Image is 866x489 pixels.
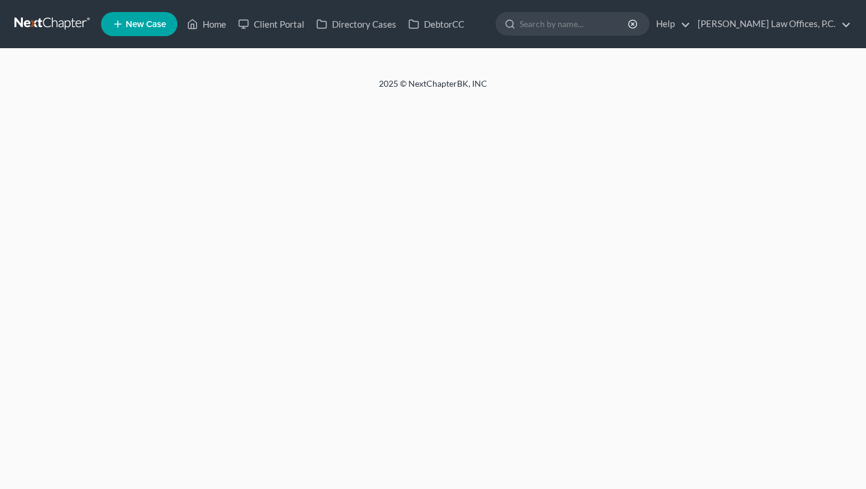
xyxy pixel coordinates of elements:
[402,13,470,35] a: DebtorCC
[310,13,402,35] a: Directory Cases
[650,13,690,35] a: Help
[181,13,232,35] a: Home
[520,13,630,35] input: Search by name...
[126,20,166,29] span: New Case
[692,13,851,35] a: [PERSON_NAME] Law Offices, P.C.
[232,13,310,35] a: Client Portal
[90,78,776,99] div: 2025 © NextChapterBK, INC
